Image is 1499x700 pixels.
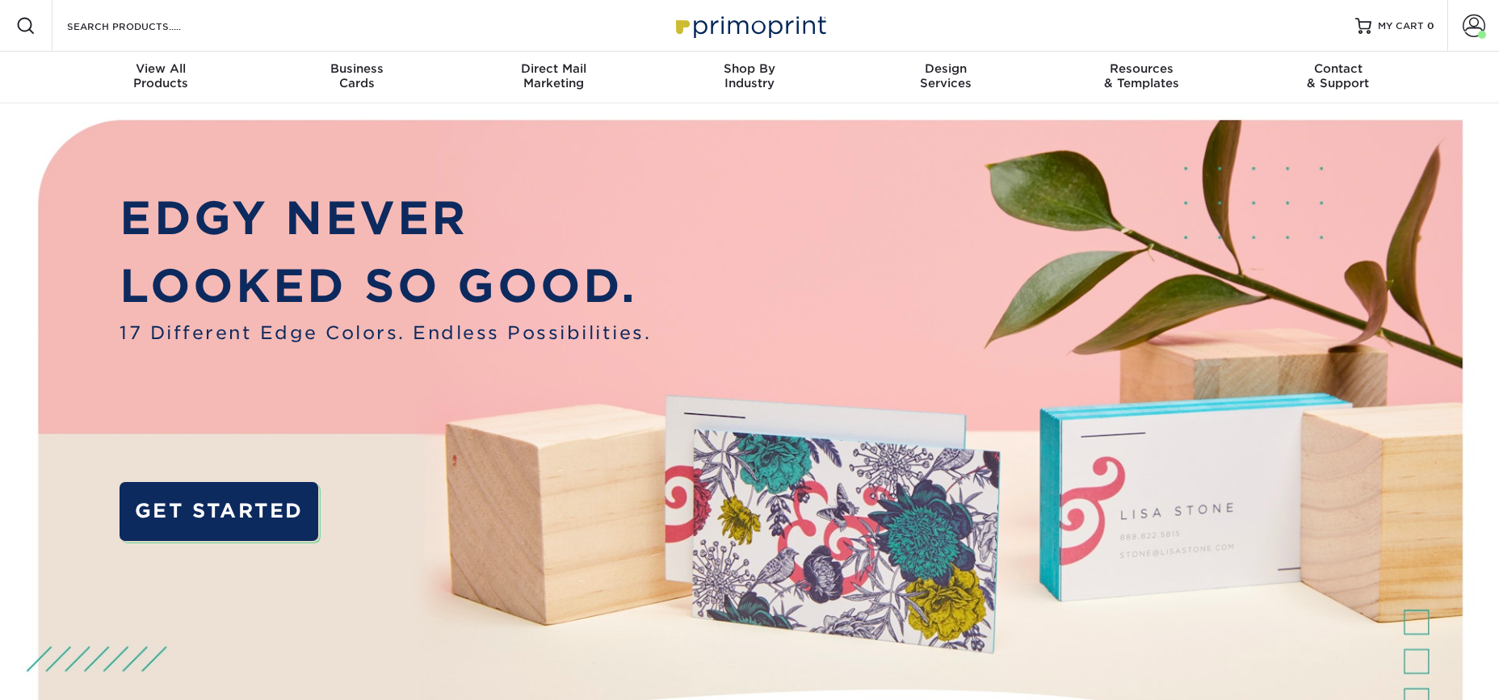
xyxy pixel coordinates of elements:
[456,52,652,103] a: Direct MailMarketing
[652,52,848,103] a: Shop ByIndustry
[120,482,318,541] a: GET STARTED
[1240,52,1436,103] a: Contact& Support
[63,52,259,103] a: View AllProducts
[456,61,652,90] div: Marketing
[120,185,651,253] p: EDGY NEVER
[1043,61,1240,76] span: Resources
[652,61,848,90] div: Industry
[847,52,1043,103] a: DesignServices
[259,52,456,103] a: BusinessCards
[847,61,1043,76] span: Design
[259,61,456,90] div: Cards
[120,253,651,321] p: LOOKED SO GOOD.
[1240,61,1436,76] span: Contact
[1427,20,1434,31] span: 0
[63,61,259,76] span: View All
[1240,61,1436,90] div: & Support
[120,320,651,346] span: 17 Different Edge Colors. Endless Possibilities.
[63,61,259,90] div: Products
[652,61,848,76] span: Shop By
[65,16,223,36] input: SEARCH PRODUCTS.....
[1378,19,1424,33] span: MY CART
[1043,61,1240,90] div: & Templates
[669,8,830,43] img: Primoprint
[456,61,652,76] span: Direct Mail
[259,61,456,76] span: Business
[847,61,1043,90] div: Services
[1043,52,1240,103] a: Resources& Templates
